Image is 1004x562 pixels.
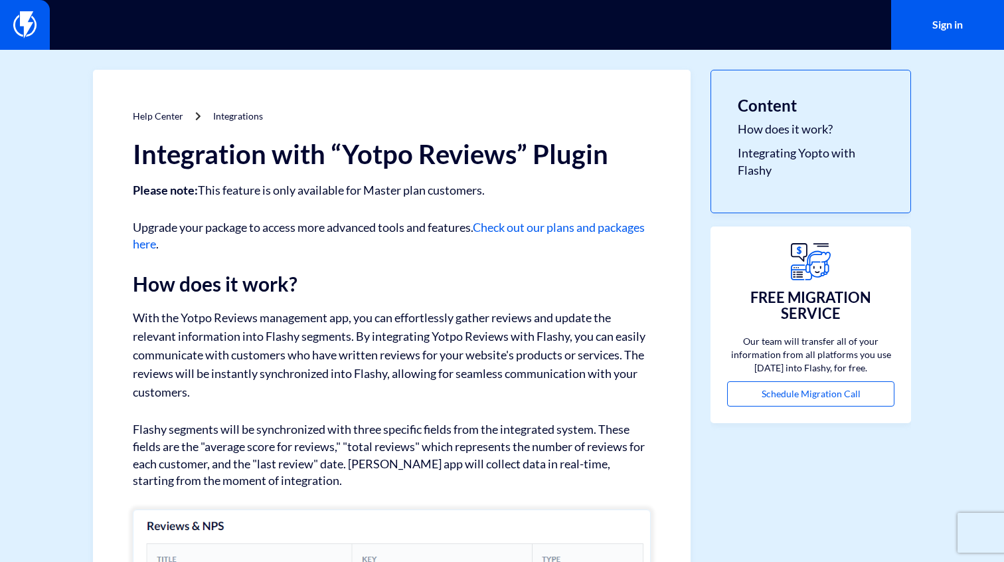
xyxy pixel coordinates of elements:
p: Flashy segments will be synchronized with three specific fields from the integrated system. These... [133,421,651,490]
h2: How does it work? [133,273,651,295]
p: Our team will transfer all of your information from all platforms you use [DATE] into Flashy, for... [727,335,894,375]
a: How does it work? [738,121,884,138]
p: Upgrade your package to access more advanced tools and features. . [133,219,651,253]
a: Help Center [133,110,183,122]
input: Search... [203,10,801,41]
strong: Please note: [133,183,198,197]
h1: Integration with “Yotpo Reviews” Plugin [133,140,651,169]
p: With the Yotpo Reviews management app, you can effortlessly gather reviews and update the relevan... [133,308,651,401]
h3: FREE MIGRATION SERVICE [727,290,894,322]
h3: Content [738,97,884,114]
a: Schedule Migration Call [727,381,894,407]
a: Integrations [213,110,263,122]
a: Integrating Yopto with Flashy [738,145,884,179]
p: This feature is only available for Master plan customers. [133,182,651,199]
